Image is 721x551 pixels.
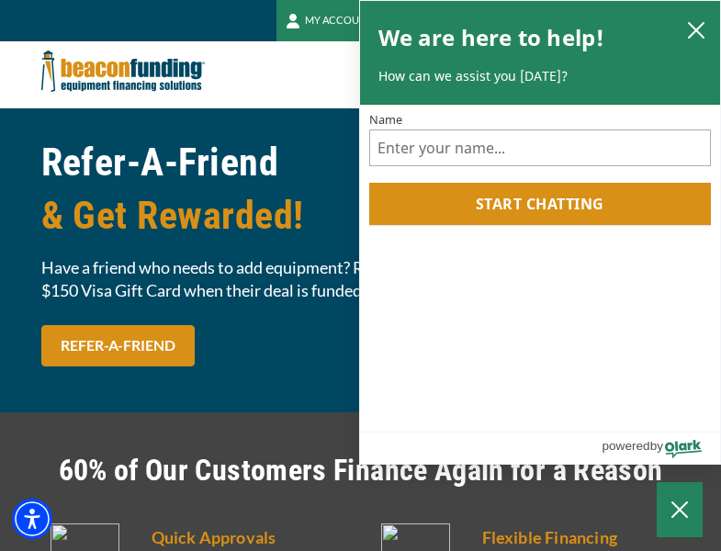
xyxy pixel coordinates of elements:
a: Powered by Olark [602,433,720,464]
h2: We are here to help! [378,19,605,56]
span: Have a friend who needs to add equipment? Refer them to us and you can each take home a $150 Visa... [41,256,681,302]
input: Name [369,129,712,166]
button: close chatbox [682,17,711,42]
span: powered [602,434,649,457]
h1: Refer-A-Friend [41,136,681,242]
p: How can we assist you [DATE]? [378,67,703,85]
button: Close Chatbox [657,482,703,537]
h2: 60% of Our Customers Finance Again for a Reason [41,449,681,491]
span: & Get Rewarded! [41,189,681,242]
h5: Quick Approvals [152,523,350,551]
div: Accessibility Menu [12,499,52,539]
label: Name [369,114,712,126]
h5: Flexible Financing [482,523,681,551]
button: Start chatting [369,183,712,225]
a: REFER-A-FRIEND [41,325,195,366]
img: Beacon Funding Corporation logo [41,41,205,101]
span: by [650,434,663,457]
